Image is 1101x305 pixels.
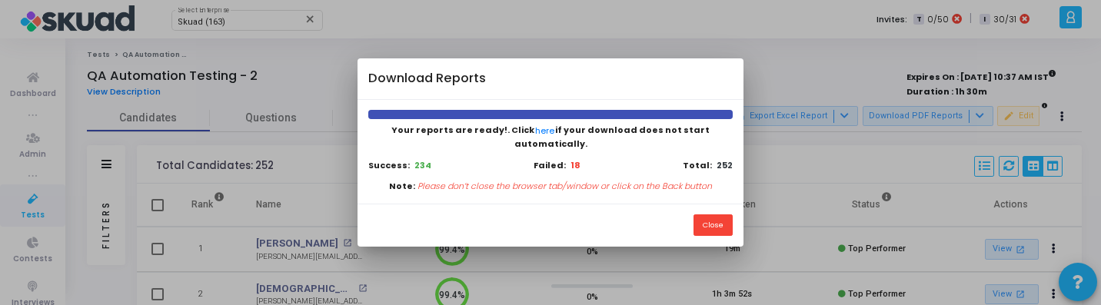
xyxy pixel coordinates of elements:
[368,159,410,171] b: Success:
[683,159,712,171] b: Total:
[417,180,712,193] p: Please don’t close the browser tab/window or click on the Back button
[389,180,415,193] b: Note:
[534,124,555,138] button: here
[414,159,431,171] b: 234
[368,69,486,88] h4: Download Reports
[570,159,580,172] b: 18
[717,159,733,171] b: 252
[391,124,710,150] span: Your reports are ready!. Click if your download does not start automatically.
[694,214,733,235] button: Close
[534,159,566,172] b: Failed:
